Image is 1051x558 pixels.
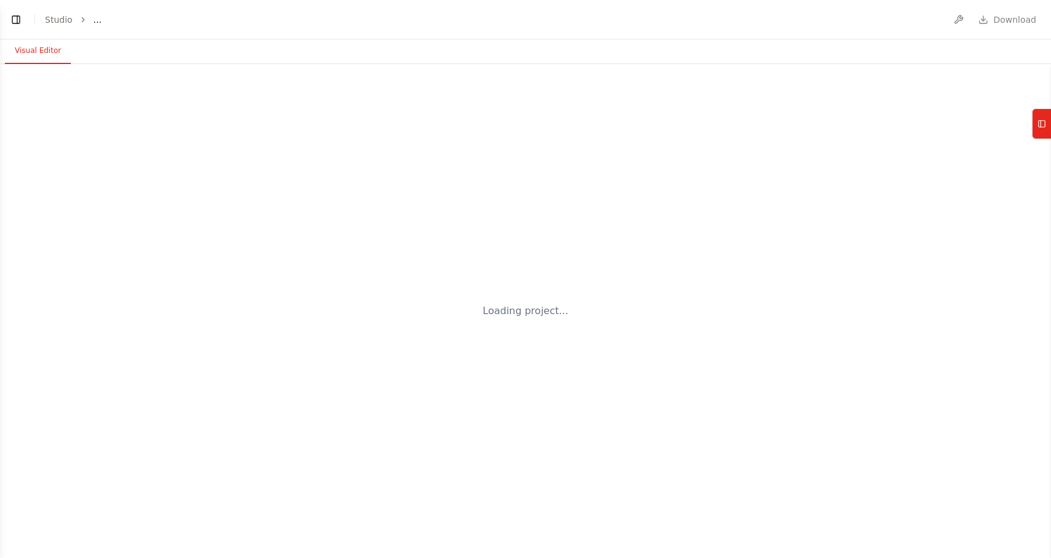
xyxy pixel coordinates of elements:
div: Loading project... [483,304,568,318]
span: ... [94,14,102,26]
button: Visual Editor [5,38,71,64]
a: Studio [45,15,73,25]
button: Show left sidebar [7,11,25,28]
nav: breadcrumb [45,14,102,26]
